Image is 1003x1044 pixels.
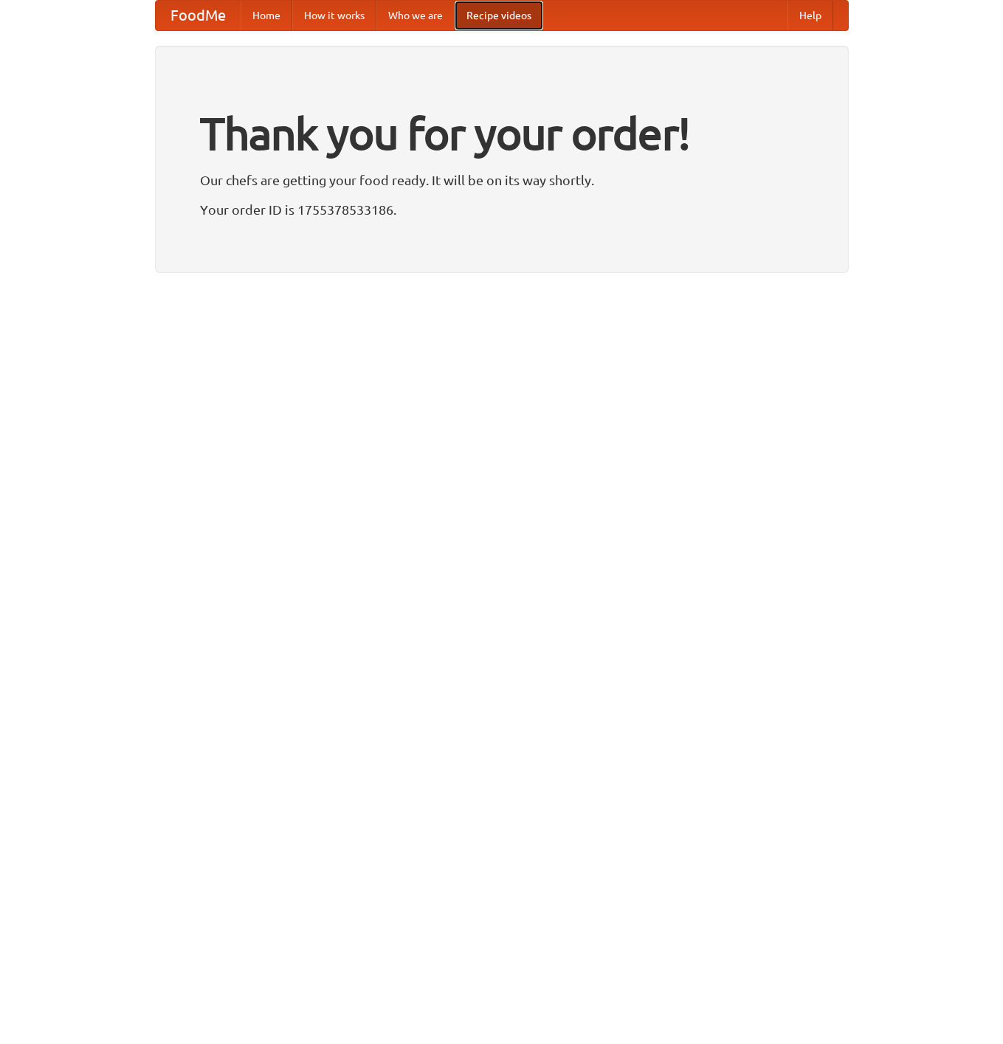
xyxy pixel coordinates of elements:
[200,98,804,169] h1: Thank you for your order!
[200,169,804,191] p: Our chefs are getting your food ready. It will be on its way shortly.
[376,1,455,30] a: Who we are
[787,1,833,30] a: Help
[241,1,292,30] a: Home
[200,198,804,221] p: Your order ID is 1755378533186.
[156,1,241,30] a: FoodMe
[455,1,543,30] a: Recipe videos
[292,1,376,30] a: How it works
